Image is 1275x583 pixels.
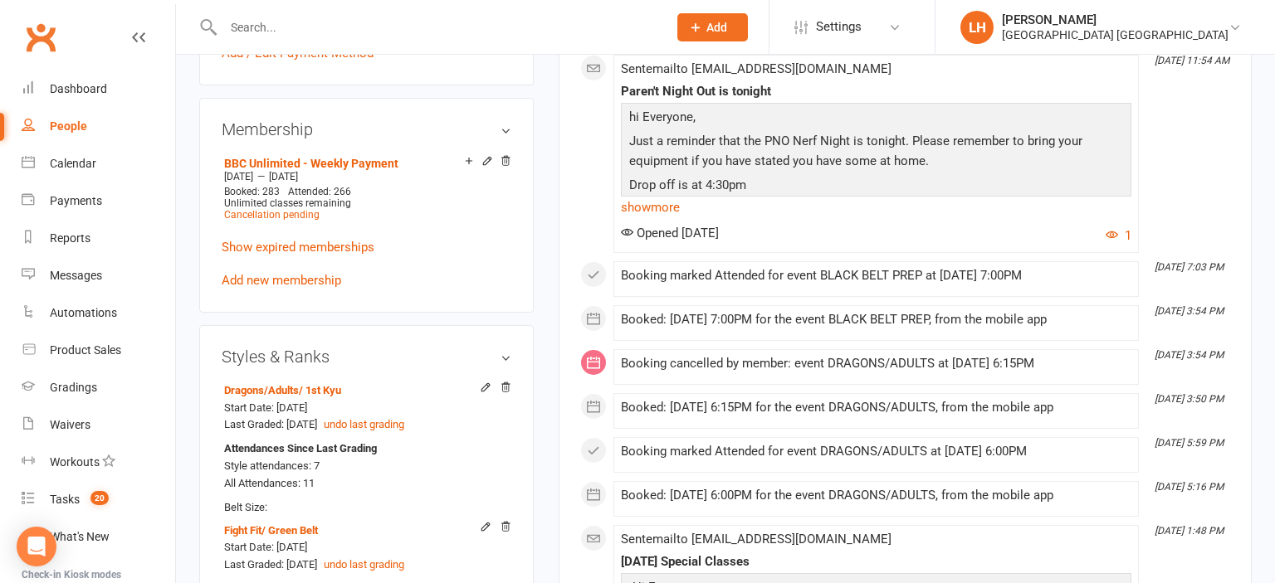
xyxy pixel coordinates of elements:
div: Booked: [DATE] 6:00PM for the event DRAGONS/ADULTS, from the mobile app [621,488,1131,503]
div: Automations [50,306,117,319]
span: Settings [816,8,862,46]
a: Dragons/Adults [224,384,341,396]
div: Messages [50,269,102,282]
span: Opened [DATE] [621,226,719,240]
div: [GEOGRAPHIC_DATA] [GEOGRAPHIC_DATA] [1002,27,1229,42]
span: Belt Size: [224,501,267,513]
button: undo last grading [324,416,404,434]
i: [DATE] 5:59 PM [1155,437,1224,449]
p: Just a reminder that the PNO Nerf Night is tonight. Please remember to bring your equipment if yo... [625,131,1127,175]
span: Attended: 266 [288,186,351,197]
div: What's New [50,530,110,543]
span: Sent email to [EMAIL_ADDRESS][DOMAIN_NAME] [621,61,892,76]
div: Workouts [50,455,100,469]
span: Unlimited classes remaining [224,197,351,209]
i: [DATE] 7:03 PM [1155,261,1224,273]
p: hi Everyone, [625,107,1127,131]
span: Start Date: [DATE] [224,541,307,553]
strong: Attendances Since Last Grading [224,440,377,458]
div: Booking cancelled by member: event DRAGONS/ADULTS at [DATE] 6:15PM [621,357,1131,371]
div: Payments [50,194,102,207]
i: [DATE] 5:16 PM [1155,481,1224,493]
div: People [50,119,87,133]
span: [DATE] [224,171,253,182]
div: [PERSON_NAME] [1002,12,1229,27]
div: Dashboard [50,82,107,95]
a: Messages [22,257,175,294]
i: [DATE] 3:54 PM [1155,349,1224,361]
a: BBC Unlimited - Weekly Payment [224,157,398,170]
a: Gradings [22,369,175,406]
div: — [220,170,511,183]
span: / Green Belt [261,524,318,537]
span: Style attendances: 7 [224,459,320,472]
div: Booked: [DATE] 6:15PM for the event DRAGONS/ADULTS, from the mobile app [621,401,1131,415]
h3: Membership [222,120,511,138]
div: Waivers [50,418,90,431]
a: What's New [22,518,175,556]
p: Drop off is at 4:30pm [625,175,1127,199]
span: Last Graded: [DATE] [224,418,317,430]
div: Booked: [DATE] 7:00PM for the event BLACK BELT PREP, from the mobile app [621,313,1131,327]
button: undo last grading [324,556,404,574]
a: Product Sales [22,332,175,369]
a: Dashboard [22,70,175,108]
a: Calendar [22,145,175,182]
input: Search... [218,16,656,39]
span: Booked: 283 [224,186,280,197]
i: [DATE] 3:50 PM [1155,393,1224,405]
a: show more [621,196,1131,219]
div: Reports [50,231,90,245]
button: Add [677,13,748,41]
div: Tasks [50,493,80,506]
a: Payments [22,182,175,220]
a: Waivers [22,406,175,444]
div: Paren't Night Out is tonight [621,85,1131,99]
span: Last Graded: [DATE] [224,558,317,571]
a: Clubworx [20,17,61,58]
div: Booking marked Attended for event DRAGONS/ADULTS at [DATE] 6:00PM [621,445,1131,459]
a: Cancellation pending [224,209,320,221]
i: [DATE] 1:48 PM [1155,525,1224,537]
span: All Attendances: 11 [224,477,315,489]
a: Tasks 20 [22,481,175,518]
div: Calendar [50,157,96,170]
span: Add [706,21,727,34]
span: 20 [90,491,109,505]
a: Reports [22,220,175,257]
a: Fight Fit [224,524,318,537]
span: [DATE] [269,171,298,182]
a: Workouts [22,444,175,481]
span: Sent email to [EMAIL_ADDRESS][DOMAIN_NAME] [621,532,892,547]
span: Start Date: [DATE] [224,401,307,414]
i: [DATE] 3:54 PM [1155,305,1224,317]
button: 1 [1106,226,1131,245]
div: [DATE] Special Classes [621,555,1131,569]
i: [DATE] 11:54 AM [1155,55,1229,66]
div: Open Intercom Messenger [17,527,56,566]
a: People [22,108,175,145]
div: LH [960,11,994,44]
a: Add new membership [222,273,341,288]
div: Gradings [50,381,97,394]
span: / 1st Kyu [299,384,341,396]
div: Product Sales [50,343,121,357]
a: Automations [22,294,175,332]
h3: Styles & Ranks [222,347,511,366]
a: Show expired memberships [222,240,374,255]
div: Booking marked Attended for event BLACK BELT PREP at [DATE] 7:00PM [621,269,1131,283]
